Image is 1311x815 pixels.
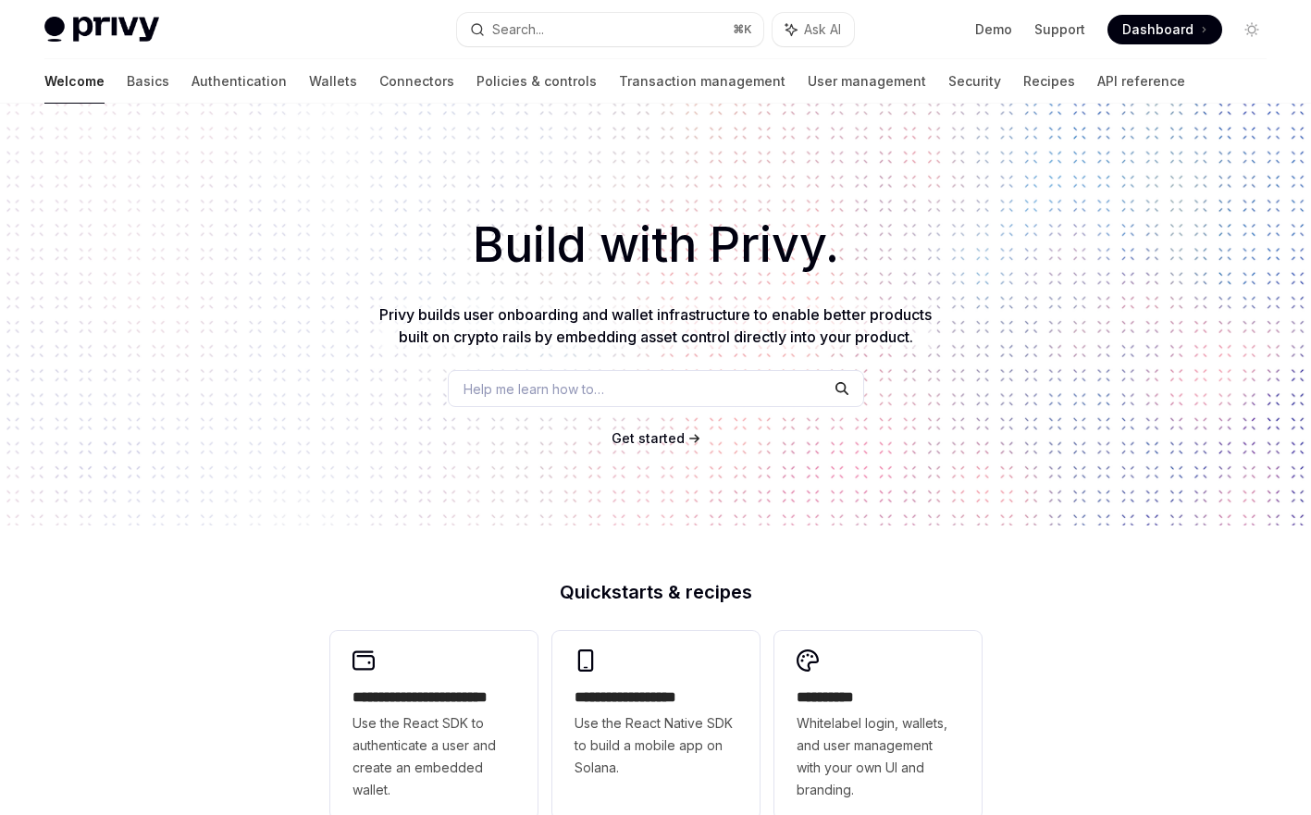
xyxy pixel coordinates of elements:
[379,305,932,346] span: Privy builds user onboarding and wallet infrastructure to enable better products built on crypto ...
[1107,15,1222,44] a: Dashboard
[127,59,169,104] a: Basics
[808,59,926,104] a: User management
[352,712,515,801] span: Use the React SDK to authenticate a user and create an embedded wallet.
[1097,59,1185,104] a: API reference
[309,59,357,104] a: Wallets
[804,20,841,39] span: Ask AI
[612,429,685,448] a: Get started
[476,59,597,104] a: Policies & controls
[1034,20,1085,39] a: Support
[330,583,982,601] h2: Quickstarts & recipes
[619,59,785,104] a: Transaction management
[1237,15,1267,44] button: Toggle dark mode
[464,379,604,399] span: Help me learn how to…
[192,59,287,104] a: Authentication
[773,13,854,46] button: Ask AI
[575,712,737,779] span: Use the React Native SDK to build a mobile app on Solana.
[44,17,159,43] img: light logo
[44,59,105,104] a: Welcome
[948,59,1001,104] a: Security
[975,20,1012,39] a: Demo
[457,13,764,46] button: Search...⌘K
[379,59,454,104] a: Connectors
[1023,59,1075,104] a: Recipes
[612,430,685,446] span: Get started
[492,19,544,41] div: Search...
[1122,20,1194,39] span: Dashboard
[797,712,959,801] span: Whitelabel login, wallets, and user management with your own UI and branding.
[30,209,1281,281] h1: Build with Privy.
[733,22,752,37] span: ⌘ K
